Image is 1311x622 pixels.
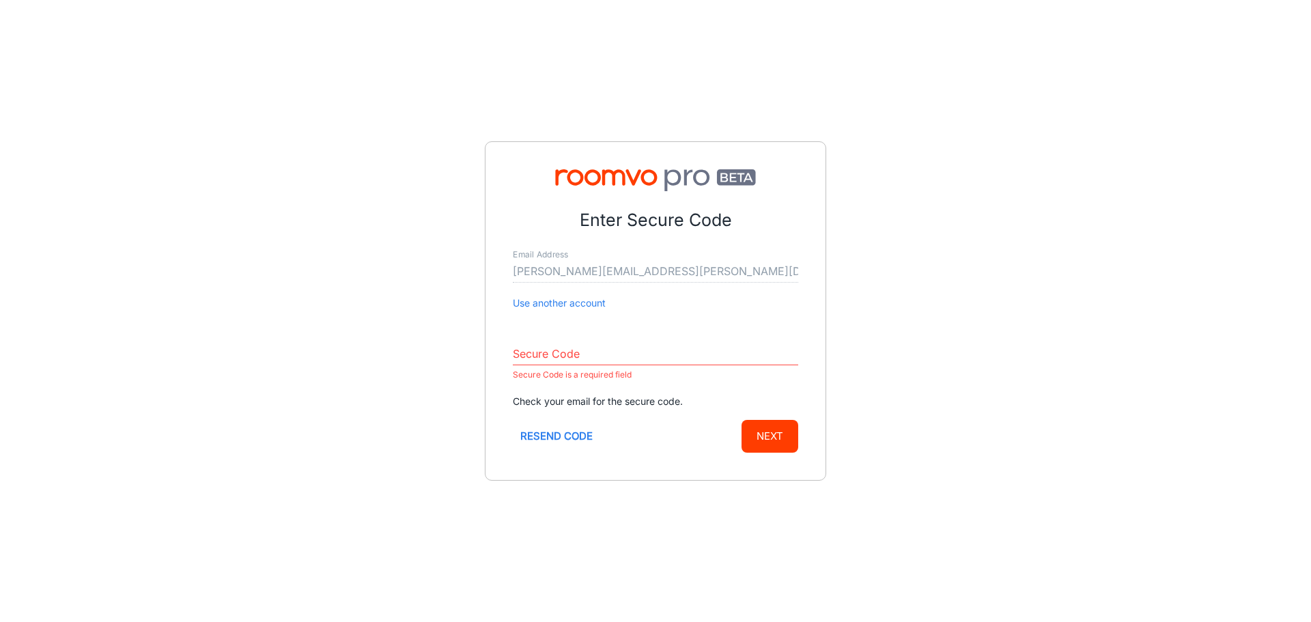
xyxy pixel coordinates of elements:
[513,296,606,311] button: Use another account
[513,420,600,453] button: Resend code
[513,394,798,409] p: Check your email for the secure code.
[513,367,798,383] p: Secure Code is a required field
[513,208,798,234] p: Enter Secure Code
[513,169,798,191] img: Roomvo PRO Beta
[513,343,798,365] input: Enter secure code
[513,261,798,283] input: myname@example.com
[513,249,568,261] label: Email Address
[742,420,798,453] button: Next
